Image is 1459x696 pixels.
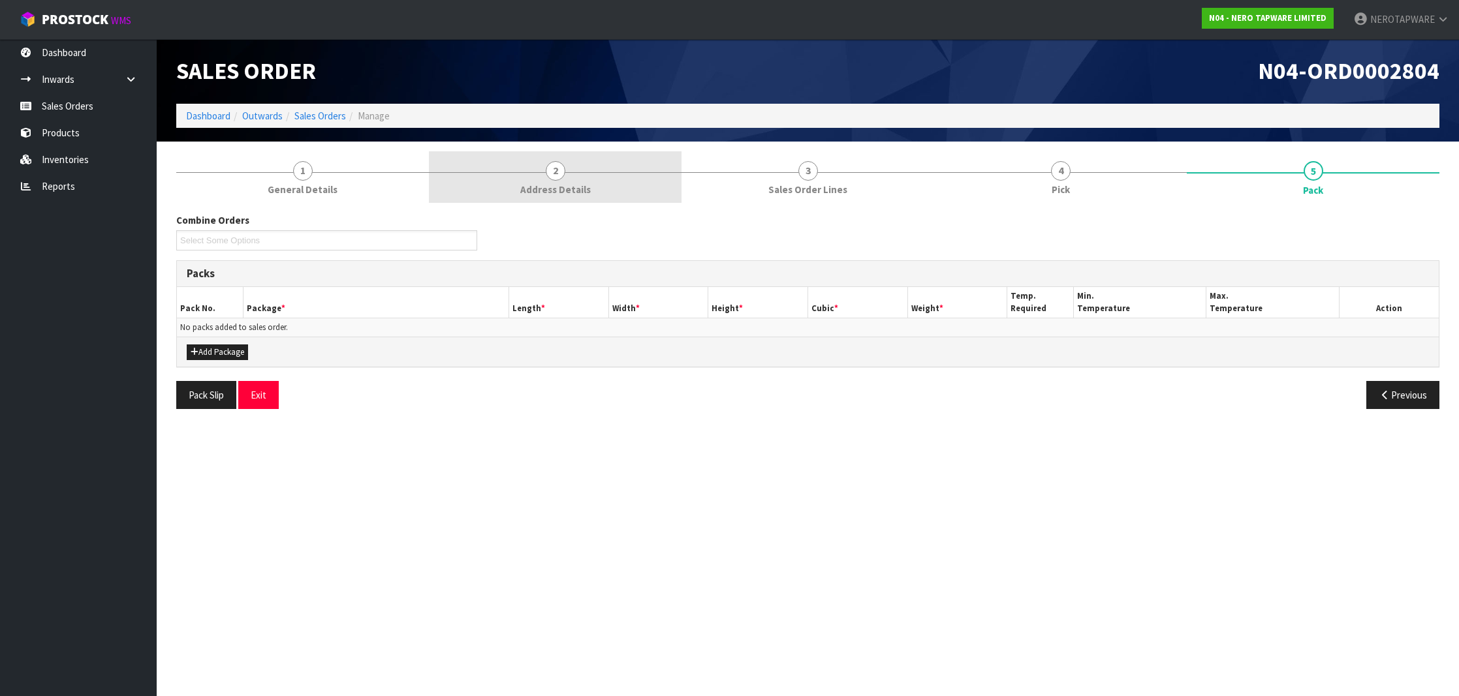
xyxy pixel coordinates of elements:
[1366,381,1439,409] button: Previous
[294,110,346,122] a: Sales Orders
[768,183,847,196] span: Sales Order Lines
[546,161,565,181] span: 2
[243,287,509,318] th: Package
[177,287,243,318] th: Pack No.
[1370,13,1435,25] span: NEROTAPWARE
[1303,183,1323,197] span: Pack
[1052,183,1070,196] span: Pick
[293,161,313,181] span: 1
[1206,287,1339,318] th: Max. Temperature
[268,183,337,196] span: General Details
[187,344,248,360] button: Add Package
[42,11,108,28] span: ProStock
[186,110,230,122] a: Dashboard
[238,381,279,409] button: Exit
[242,110,283,122] a: Outwards
[176,213,249,227] label: Combine Orders
[1304,161,1323,181] span: 5
[187,267,1429,280] h3: Packs
[1339,287,1439,318] th: Action
[176,204,1439,419] span: Pack
[358,110,390,122] span: Manage
[177,318,1439,337] td: No packs added to sales order.
[176,56,316,85] span: Sales Order
[111,14,131,27] small: WMS
[708,287,808,318] th: Height
[1209,12,1326,23] strong: N04 - NERO TAPWARE LIMITED
[509,287,609,318] th: Length
[1007,287,1074,318] th: Temp. Required
[1073,287,1206,318] th: Min. Temperature
[176,381,236,409] button: Pack Slip
[520,183,591,196] span: Address Details
[1051,161,1071,181] span: 4
[798,161,818,181] span: 3
[808,287,907,318] th: Cubic
[907,287,1007,318] th: Weight
[20,11,36,27] img: cube-alt.png
[1258,56,1439,85] span: N04-ORD0002804
[608,287,708,318] th: Width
